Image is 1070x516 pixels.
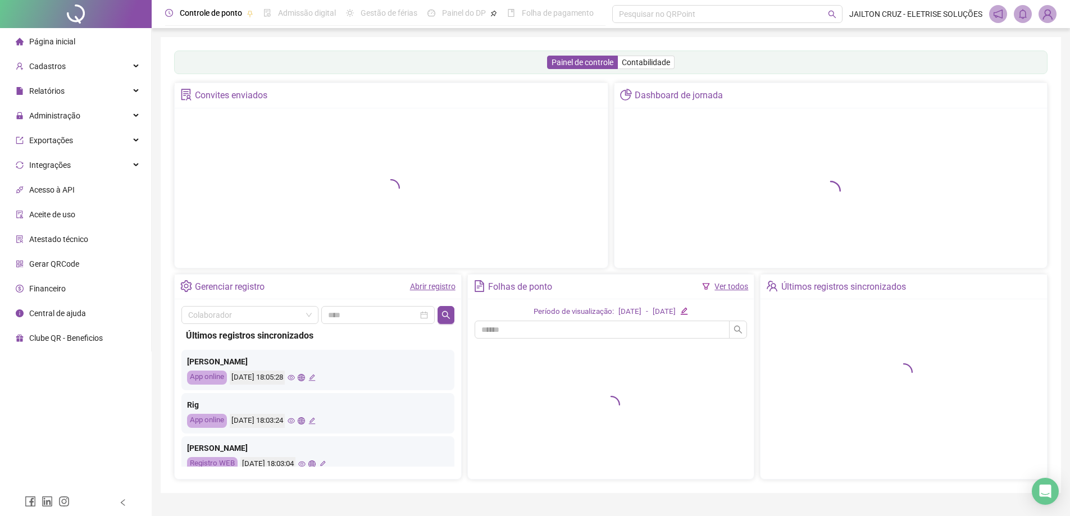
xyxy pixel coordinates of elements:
[653,306,676,318] div: [DATE]
[58,496,70,507] span: instagram
[646,306,648,318] div: -
[346,9,354,17] span: sun
[288,374,295,381] span: eye
[230,371,285,385] div: [DATE] 18:05:28
[29,86,65,95] span: Relatórios
[16,285,24,293] span: dollar
[29,334,103,343] span: Clube QR - Beneficios
[473,280,485,292] span: file-text
[16,309,24,317] span: info-circle
[187,457,238,471] div: Registro WEB
[180,89,192,101] span: solution
[195,277,265,296] div: Gerenciar registro
[180,280,192,292] span: setting
[410,282,456,291] a: Abrir registro
[16,87,24,95] span: file
[522,8,594,17] span: Folha de pagamento
[180,8,242,17] span: Controle de ponto
[828,10,836,19] span: search
[29,37,75,46] span: Página inicial
[734,325,743,334] span: search
[187,414,227,428] div: App online
[186,328,450,343] div: Últimos registros sincronizados
[29,136,73,145] span: Exportações
[766,280,778,292] span: team
[1018,9,1028,19] span: bell
[16,235,24,243] span: solution
[602,396,620,414] span: loading
[240,457,295,471] div: [DATE] 18:03:04
[29,284,66,293] span: Financeiro
[16,62,24,70] span: user-add
[187,399,449,411] div: Rig
[442,8,486,17] span: Painel do DP
[298,374,305,381] span: global
[42,496,53,507] span: linkedin
[1039,6,1056,22] img: 94463
[16,112,24,120] span: lock
[507,9,515,17] span: book
[16,260,24,268] span: qrcode
[382,179,400,197] span: loading
[29,185,75,194] span: Acesso à API
[895,363,913,381] span: loading
[230,414,285,428] div: [DATE] 18:03:24
[16,161,24,169] span: sync
[119,499,127,506] span: left
[187,371,227,385] div: App online
[781,277,906,296] div: Últimos registros sincronizados
[308,417,316,424] span: edit
[29,235,88,244] span: Atestado técnico
[534,306,614,318] div: Período de visualização:
[187,442,449,454] div: [PERSON_NAME]
[702,282,710,290] span: filter
[29,161,71,170] span: Integrações
[29,309,86,318] span: Central de ajuda
[308,460,316,468] span: global
[16,38,24,45] span: home
[29,210,75,219] span: Aceite de uso
[714,282,748,291] a: Ver todos
[427,9,435,17] span: dashboard
[263,9,271,17] span: file-done
[29,111,80,120] span: Administração
[16,211,24,218] span: audit
[361,8,417,17] span: Gestão de férias
[488,277,552,296] div: Folhas de ponto
[618,306,641,318] div: [DATE]
[16,334,24,342] span: gift
[165,9,173,17] span: clock-circle
[552,58,613,67] span: Painel de controle
[298,460,306,468] span: eye
[278,8,336,17] span: Admissão digital
[622,58,670,67] span: Contabilidade
[319,460,326,468] span: edit
[635,86,723,105] div: Dashboard de jornada
[821,181,841,201] span: loading
[16,136,24,144] span: export
[993,9,1003,19] span: notification
[195,86,267,105] div: Convites enviados
[680,307,687,314] span: edit
[187,355,449,368] div: [PERSON_NAME]
[25,496,36,507] span: facebook
[16,186,24,194] span: api
[620,89,632,101] span: pie-chart
[298,417,305,424] span: global
[288,417,295,424] span: eye
[1032,478,1059,505] div: Open Intercom Messenger
[29,259,79,268] span: Gerar QRCode
[490,10,497,17] span: pushpin
[29,62,66,71] span: Cadastros
[849,8,982,20] span: JAILTON CRUZ - ELETRISE SOLUÇÕES
[247,10,253,17] span: pushpin
[308,374,316,381] span: edit
[441,310,450,319] span: search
